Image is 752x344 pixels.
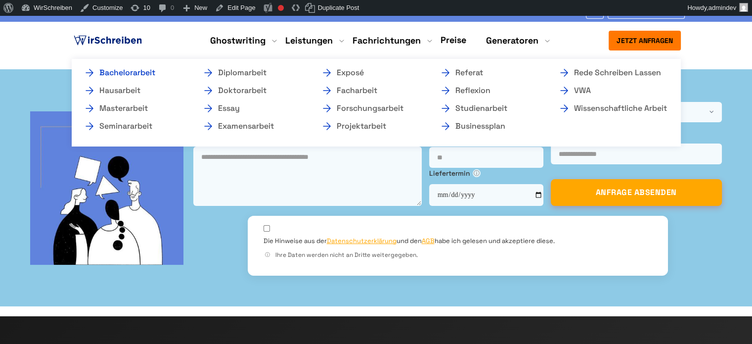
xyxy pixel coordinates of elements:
a: Preise [441,34,466,46]
a: Examensarbeit [202,120,301,132]
a: Bachelorarbeit [84,67,182,79]
a: Forschungsarbeit [321,102,420,114]
a: Generatoren [486,35,538,47]
a: Fachrichtungen [353,35,421,47]
a: Rede schreiben lassen [558,67,657,79]
a: Seminararbeit [84,120,182,132]
div: Focus keyphrase not set [278,5,284,11]
span: ⓘ [473,169,481,177]
label: Die Hinweise aus der und den habe ich gelesen und akzeptiere diese. [264,237,555,246]
a: Diplomarbeit [202,67,301,79]
a: Essay [202,102,301,114]
button: ANFRAGE ABSENDEN [551,179,722,206]
label: Liefertermin [429,168,543,179]
a: Facharbeit [321,85,420,97]
a: Studienarbeit [440,102,538,114]
a: Exposé [321,67,420,79]
img: logo ghostwriter-österreich [72,33,144,48]
img: bg [30,111,183,265]
a: Datenschutzerklärung [327,237,397,245]
a: AGB [422,237,435,245]
a: VWA [558,85,657,97]
a: Wissenschaftliche Arbeit [558,102,657,114]
a: Ghostwriting [210,35,265,47]
a: Businessplan [440,120,538,132]
div: Ihre Daten werden nicht an Dritte weitergegeben. [264,250,652,260]
button: Jetzt anfragen [609,31,681,50]
a: Leistungen [285,35,333,47]
a: Masterarbeit [84,102,182,114]
a: Reflexion [440,85,538,97]
a: Hausarbeit [84,85,182,97]
span: admindev [708,4,736,11]
a: Projektarbeit [321,120,420,132]
span: ⓘ [264,251,271,259]
a: Referat [440,67,538,79]
a: Doktorarbeit [202,85,301,97]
